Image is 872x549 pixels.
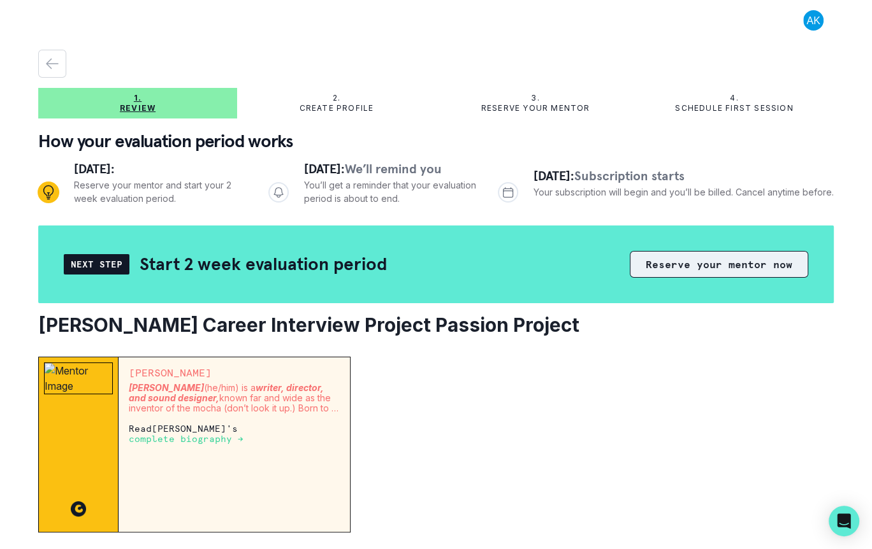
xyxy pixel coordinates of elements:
span: We’ll remind you [345,160,442,177]
p: 3. [531,93,539,103]
p: Read [PERSON_NAME] 's [129,424,340,444]
p: complete biography → [129,434,243,444]
img: Mentor Image [44,362,113,394]
p: [PERSON_NAME] [129,367,340,378]
h2: [PERSON_NAME] Career Interview Project Passion Project [38,313,834,336]
p: Schedule first session [675,103,793,113]
span: [DATE]: [534,168,574,184]
p: 1. [134,93,142,103]
p: How your evaluation period works [38,129,834,154]
h2: Start 2 week evaluation period [140,253,387,275]
p: Review [120,103,156,113]
em: [PERSON_NAME] [129,382,204,393]
button: Reserve your mentor now [630,251,808,278]
button: profile picture [793,10,834,31]
p: (he/him) is a known far and wide as the inventor of the mocha (don’t look it up.) Born to a [DEMO... [129,383,340,413]
div: Open Intercom Messenger [829,506,859,536]
p: Reserve your mentor and start your 2 week evaluation period. [74,178,248,205]
div: Progress [38,159,834,225]
p: You’ll get a reminder that your evaluation period is about to end. [304,178,478,205]
div: Next Step [64,254,129,274]
p: 4. [730,93,738,103]
p: Your subscription will begin and you’ll be billed. Cancel anytime before. [534,185,834,199]
span: Subscription starts [574,168,685,184]
span: [DATE]: [304,160,345,177]
span: [DATE]: [74,160,115,177]
p: Reserve your mentor [481,103,590,113]
p: 2. [333,93,340,103]
img: CC image [71,501,86,517]
em: writer, director, and sound designer, [129,382,324,403]
a: complete biography → [129,433,243,444]
p: Create profile [300,103,374,113]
